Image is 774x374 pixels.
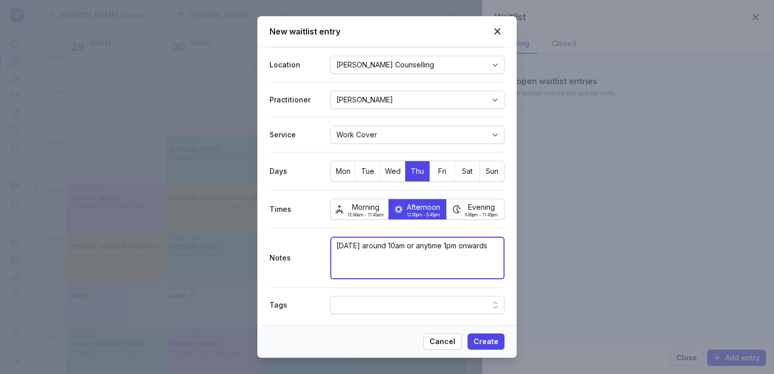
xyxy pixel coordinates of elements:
button: Wed [380,161,405,181]
div: New waitlist entry [269,25,490,38]
span: Wed [380,164,405,178]
span: Sun [480,164,504,178]
span: 12:00pm - 5:45pm [407,213,440,217]
span: Afternoon [407,202,440,213]
div: Notes [269,252,322,264]
span: Morning [347,202,384,213]
span: 6:00pm - 11:45pm [465,213,498,217]
button: Thu [405,161,430,181]
span: Fri [430,164,454,178]
button: Evening6:00pm - 11:45pm [447,199,504,219]
div: Service [269,129,322,141]
span: Thu [405,164,430,178]
button: Tue [356,161,380,181]
div: Tags [269,299,322,311]
button: Sun [480,161,504,181]
span: Create [474,335,498,348]
span: Evening [465,202,498,213]
button: Sat [455,161,479,181]
span: Mon [331,164,355,178]
button: Create [468,333,505,350]
span: Cancel [430,335,455,348]
span: Tue [356,164,380,178]
button: Fri [430,161,454,181]
button: Mon [331,161,355,181]
div: Days [269,165,322,177]
span: Sat [455,164,479,178]
button: Morning12:00am - 11:45am [331,199,388,219]
div: Practitioner [269,94,322,106]
span: 12:00am - 11:45am [347,213,384,217]
button: Afternoon12:00pm - 5:45pm [389,199,446,219]
div: Location [269,59,322,71]
button: Cancel [423,333,461,350]
div: Times [269,203,322,215]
